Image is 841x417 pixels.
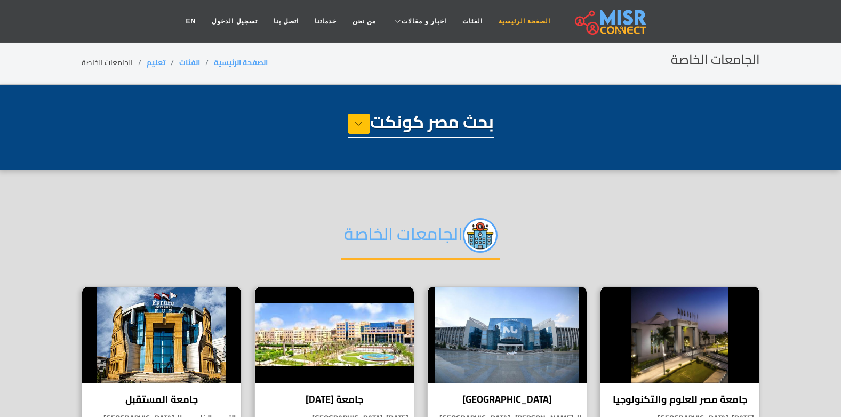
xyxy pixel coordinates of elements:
[147,55,165,69] a: تعليم
[402,17,446,26] span: اخبار و مقالات
[82,57,147,68] li: الجامعات الخاصة
[341,218,500,260] h2: الجامعات الخاصة
[263,394,406,405] h4: جامعة [DATE]
[348,111,494,138] h1: بحث مصر كونكت
[179,55,200,69] a: الفئات
[384,11,454,31] a: اخبار و مقالات
[266,11,307,31] a: اتصل بنا
[600,287,759,383] img: جامعة مصر للعلوم والتكنولوجيا
[428,287,587,383] img: جامعة النيل
[463,218,498,253] img: cGWAkyPWC0X44j7BY1M9.png
[204,11,265,31] a: تسجيل الدخول
[345,11,384,31] a: من نحن
[491,11,558,31] a: الصفحة الرئيسية
[255,287,414,383] img: جامعة 6 أكتوبر
[608,394,751,405] h4: جامعة مصر للعلوم والتكنولوجيا
[436,394,579,405] h4: [GEOGRAPHIC_DATA]
[671,52,760,68] h2: الجامعات الخاصة
[214,55,268,69] a: الصفحة الرئيسية
[82,287,241,383] img: جامعة المستقبل
[575,8,646,35] img: main.misr_connect
[90,394,233,405] h4: جامعة المستقبل
[454,11,491,31] a: الفئات
[307,11,345,31] a: خدماتنا
[178,11,204,31] a: EN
